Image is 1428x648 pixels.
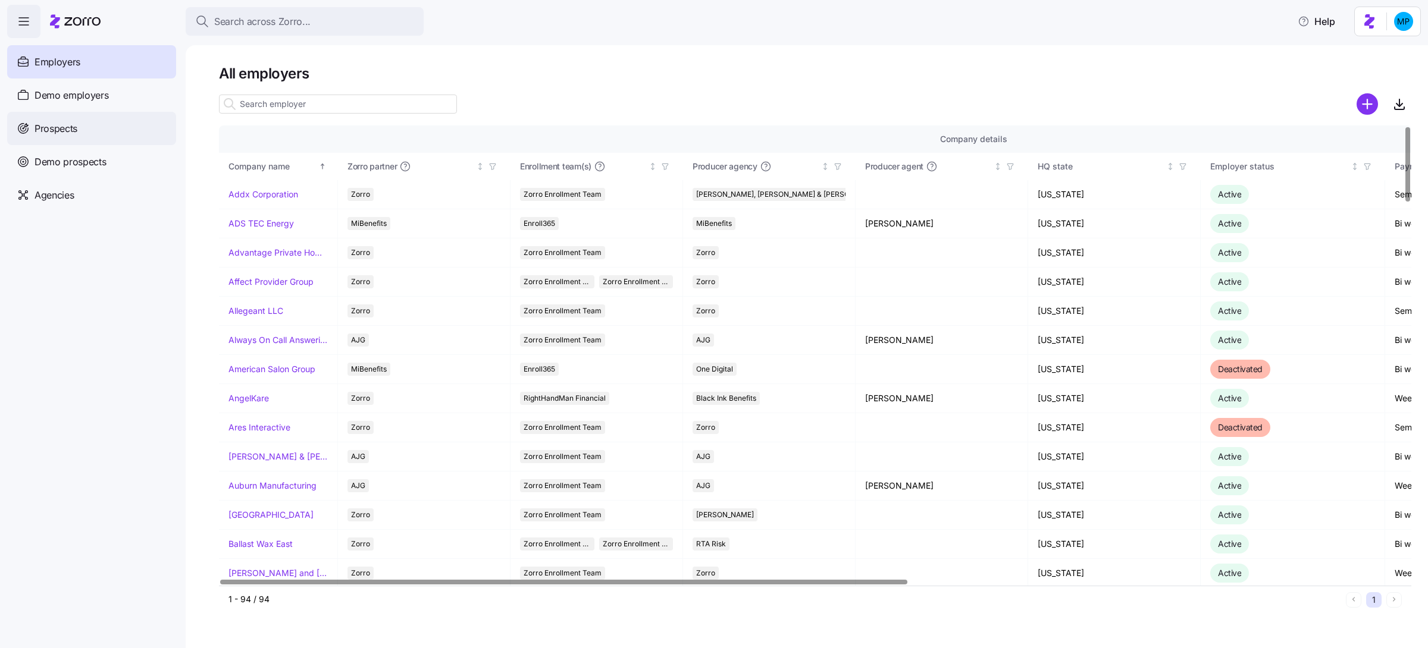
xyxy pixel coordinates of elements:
[1028,471,1201,501] td: [US_STATE]
[524,188,602,201] span: Zorro Enrollment Team
[228,305,283,317] a: Allegeant LLC
[1218,306,1241,316] span: Active
[1028,180,1201,209] td: [US_STATE]
[7,78,176,112] a: Demo employers
[603,275,670,288] span: Zorro Enrollment Experts
[1218,480,1241,490] span: Active
[228,538,293,550] a: Ballast Wax East
[649,162,657,171] div: Not sorted
[219,95,457,114] input: Search employer
[1028,442,1201,471] td: [US_STATE]
[1218,393,1241,403] span: Active
[524,479,602,492] span: Zorro Enrollment Team
[693,161,757,172] span: Producer agency
[1288,10,1345,33] button: Help
[696,537,726,551] span: RTA Risk
[1218,451,1241,461] span: Active
[351,567,370,580] span: Zorro
[524,567,602,580] span: Zorro Enrollment Team
[1218,364,1263,374] span: Deactivated
[696,479,710,492] span: AJG
[821,162,829,171] div: Not sorted
[1218,276,1241,287] span: Active
[351,392,370,405] span: Zorro
[1028,530,1201,559] td: [US_STATE]
[1028,238,1201,268] td: [US_STATE]
[228,567,328,579] a: [PERSON_NAME] and [PERSON_NAME]'s Furniture
[696,508,754,521] span: [PERSON_NAME]
[524,508,602,521] span: Zorro Enrollment Team
[524,450,602,463] span: Zorro Enrollment Team
[186,7,424,36] button: Search across Zorro...
[683,153,856,180] th: Producer agencyNot sorted
[1028,501,1201,530] td: [US_STATE]
[696,217,732,230] span: MiBenefits
[1028,268,1201,297] td: [US_STATE]
[1028,355,1201,384] td: [US_STATE]
[351,304,370,317] span: Zorro
[318,162,327,171] div: Sorted ascending
[228,509,314,521] a: [GEOGRAPHIC_DATA]
[228,593,1341,605] div: 1 - 94 / 94
[856,209,1028,238] td: [PERSON_NAME]
[696,421,715,434] span: Zorro
[228,480,317,492] a: Auburn Manufacturing
[338,153,511,180] th: Zorro partnerNot sorted
[7,112,176,145] a: Prospects
[219,64,1411,83] h1: All employers
[228,363,315,375] a: American Salon Group
[696,188,881,201] span: [PERSON_NAME], [PERSON_NAME] & [PERSON_NAME]
[696,275,715,288] span: Zorro
[1366,592,1382,608] button: 1
[524,363,555,376] span: Enroll365
[856,384,1028,413] td: [PERSON_NAME]
[228,188,298,200] a: Addx Corporation
[524,304,602,317] span: Zorro Enrollment Team
[1028,209,1201,238] td: [US_STATE]
[351,363,387,376] span: MiBenefits
[1386,592,1402,608] button: Next page
[1038,160,1164,173] div: HQ state
[856,153,1028,180] th: Producer agentNot sorted
[351,275,370,288] span: Zorro
[1218,335,1241,345] span: Active
[228,334,328,346] a: Always On Call Answering Service
[228,160,317,173] div: Company name
[214,14,311,29] span: Search across Zorro...
[1394,12,1413,31] img: b954e4dfce0f5620b9225907d0f7229f
[1218,568,1241,578] span: Active
[524,334,602,347] span: Zorro Enrollment Team
[696,450,710,463] span: AJG
[524,392,606,405] span: RightHandMan Financial
[865,161,923,172] span: Producer agent
[524,246,602,259] span: Zorro Enrollment Team
[35,55,80,70] span: Employers
[7,45,176,78] a: Employers
[1218,218,1241,228] span: Active
[351,537,370,551] span: Zorro
[1028,413,1201,442] td: [US_STATE]
[351,246,370,259] span: Zorro
[1218,539,1241,549] span: Active
[524,217,555,230] span: Enroll365
[696,567,715,580] span: Zorro
[994,162,1002,171] div: Not sorted
[1218,509,1241,520] span: Active
[1298,14,1335,29] span: Help
[351,421,370,434] span: Zorro
[1346,592,1361,608] button: Previous page
[524,421,602,434] span: Zorro Enrollment Team
[1351,162,1359,171] div: Not sorted
[511,153,683,180] th: Enrollment team(s)Not sorted
[228,451,328,463] a: [PERSON_NAME] & [PERSON_NAME]'s
[347,161,397,172] span: Zorro partner
[856,471,1028,501] td: [PERSON_NAME]
[351,188,370,201] span: Zorro
[35,121,77,136] span: Prospects
[35,155,107,169] span: Demo prospects
[351,450,365,463] span: AJG
[228,247,328,259] a: Advantage Private Home Care
[1028,384,1201,413] td: [US_STATE]
[1218,247,1241,257] span: Active
[228,392,269,404] a: AngelKare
